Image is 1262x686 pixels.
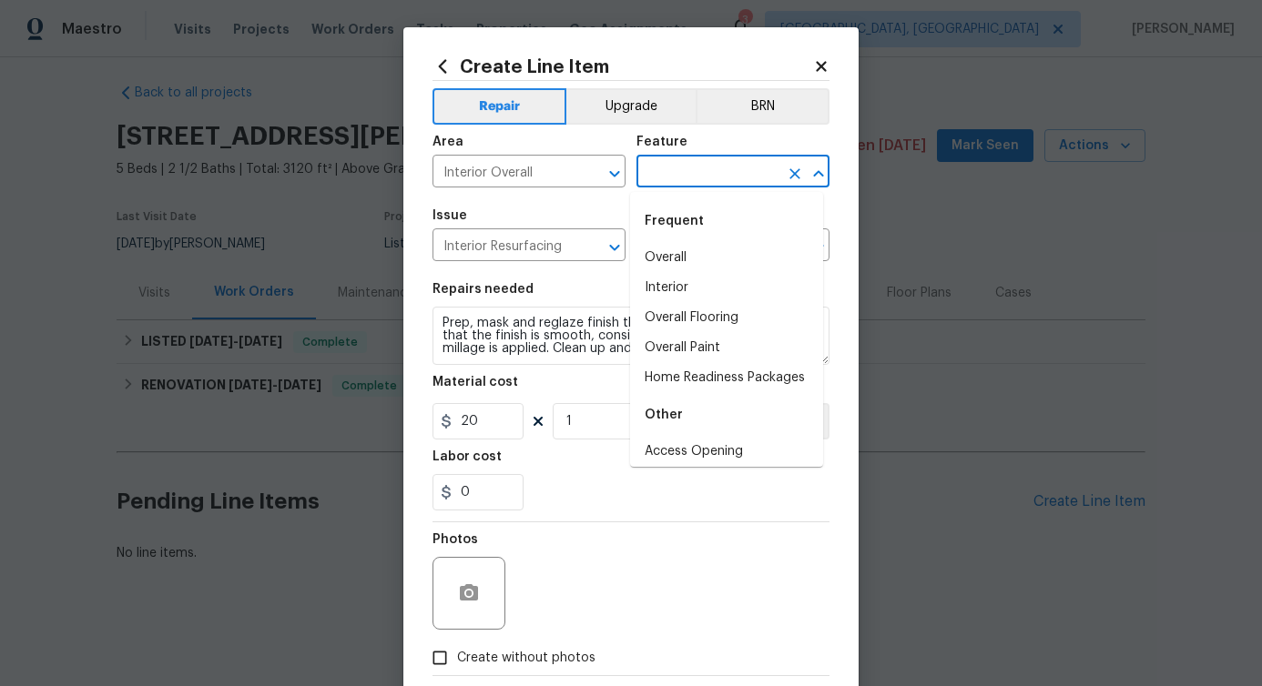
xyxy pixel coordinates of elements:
span: Create without photos [457,649,595,668]
h5: Labor cost [433,450,502,463]
h5: Issue [433,209,467,222]
button: BRN [696,88,829,125]
button: Open [602,235,627,260]
h5: Material cost [433,376,518,388]
button: Open [602,161,627,187]
button: Upgrade [566,88,697,125]
button: Clear [782,161,808,187]
li: Home Readiness Packages [630,363,823,393]
li: Overall [630,243,823,273]
h5: Feature [636,136,687,148]
div: Other [630,393,823,437]
li: Interior [630,273,823,303]
div: Frequent [630,199,823,243]
li: Overall Flooring [630,303,823,333]
h2: Create Line Item [433,56,813,76]
li: Access Opening [630,437,823,467]
h5: Repairs needed [433,283,534,296]
h5: Photos [433,533,478,546]
li: Overall Paint [630,333,823,363]
button: Repair [433,88,566,125]
textarea: Prep, mask and reglaze finish the countertop (white). Ensure that the finish is smooth, consisten... [433,307,829,365]
h5: Area [433,136,463,148]
button: Close [806,161,831,187]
